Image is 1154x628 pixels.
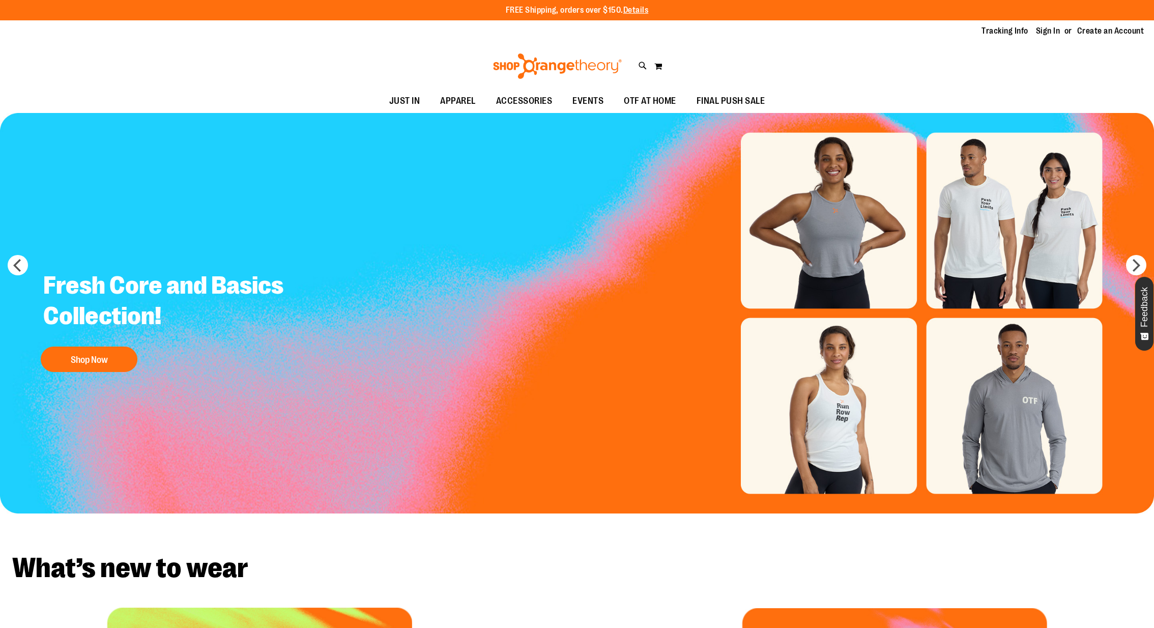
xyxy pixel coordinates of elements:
span: OTF AT HOME [624,90,676,112]
span: FINAL PUSH SALE [697,90,765,112]
a: Fresh Core and Basics Collection! Shop Now [36,263,307,377]
h2: What’s new to wear [12,554,1142,582]
span: ACCESSORIES [496,90,553,112]
span: Feedback [1140,287,1149,327]
p: FREE Shipping, orders over $150. [506,5,649,16]
span: EVENTS [572,90,603,112]
button: Shop Now [41,347,137,372]
a: JUST IN [379,90,430,113]
button: prev [8,255,28,275]
a: APPAREL [430,90,486,113]
a: Tracking Info [982,25,1028,37]
a: Details [623,6,649,15]
a: Sign In [1036,25,1060,37]
h2: Fresh Core and Basics Collection! [36,263,307,341]
a: Create an Account [1077,25,1144,37]
img: Shop Orangetheory [492,53,623,79]
a: ACCESSORIES [486,90,563,113]
a: EVENTS [562,90,614,113]
button: Feedback - Show survey [1135,276,1154,351]
a: OTF AT HOME [614,90,686,113]
a: FINAL PUSH SALE [686,90,775,113]
button: next [1126,255,1146,275]
span: JUST IN [389,90,420,112]
span: APPAREL [440,90,476,112]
